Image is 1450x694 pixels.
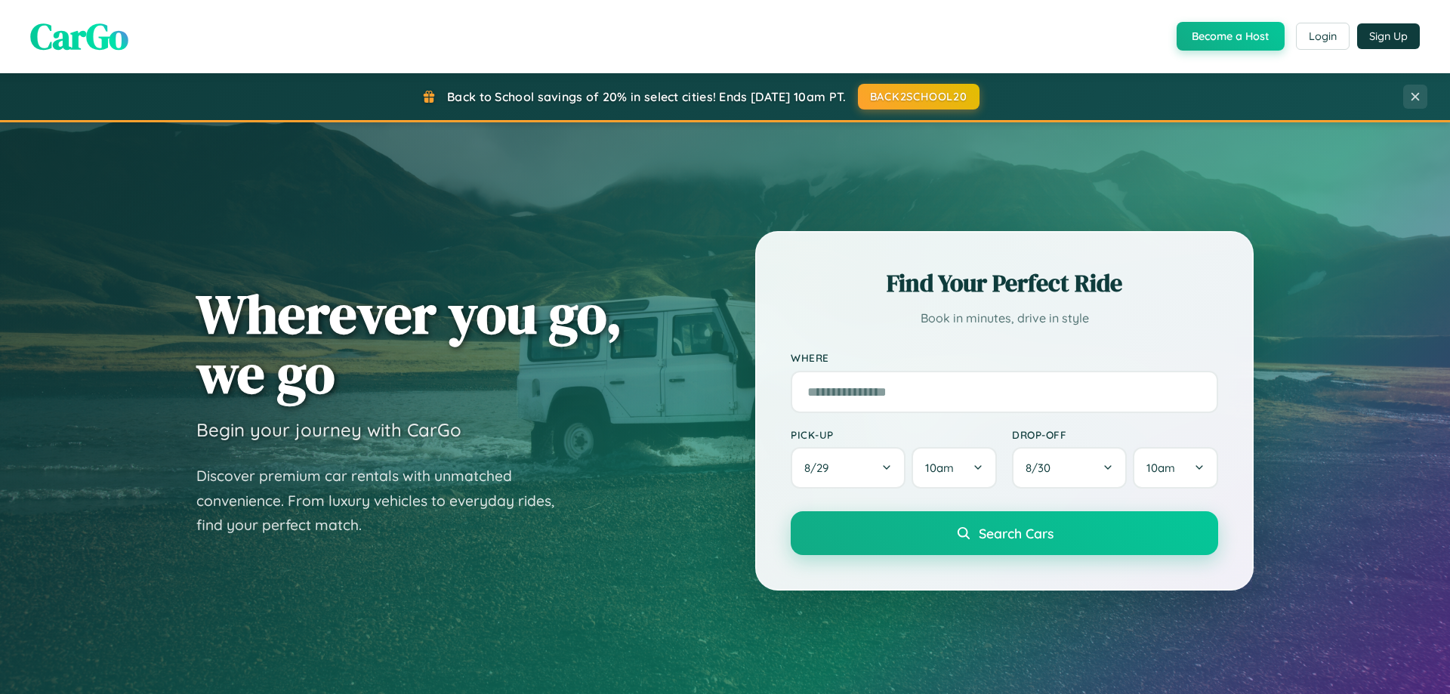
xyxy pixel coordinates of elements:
button: 10am [1133,447,1218,489]
button: Become a Host [1177,22,1285,51]
p: Book in minutes, drive in style [791,307,1218,329]
span: Back to School savings of 20% in select cities! Ends [DATE] 10am PT. [447,89,846,104]
label: Pick-up [791,428,997,441]
span: CarGo [30,11,128,61]
span: 10am [925,461,954,475]
button: 10am [912,447,997,489]
span: 8 / 30 [1026,461,1058,475]
button: BACK2SCHOOL20 [858,84,980,109]
button: 8/30 [1012,447,1127,489]
h2: Find Your Perfect Ride [791,267,1218,300]
h1: Wherever you go, we go [196,284,622,403]
button: Search Cars [791,511,1218,555]
button: Login [1296,23,1350,50]
h3: Begin your journey with CarGo [196,418,461,441]
p: Discover premium car rentals with unmatched convenience. From luxury vehicles to everyday rides, ... [196,464,574,538]
span: 10am [1146,461,1175,475]
span: 8 / 29 [804,461,836,475]
button: Sign Up [1357,23,1420,49]
label: Drop-off [1012,428,1218,441]
label: Where [791,352,1218,365]
button: 8/29 [791,447,905,489]
span: Search Cars [979,525,1054,541]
